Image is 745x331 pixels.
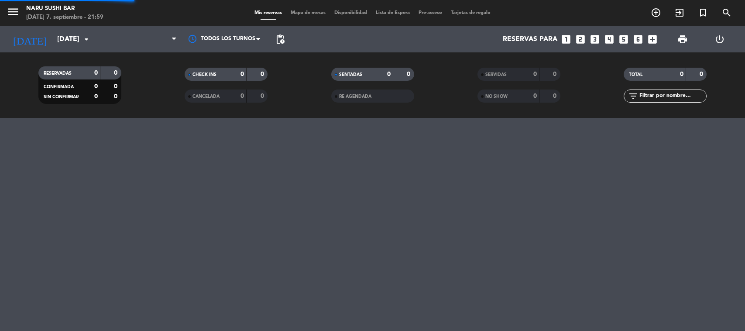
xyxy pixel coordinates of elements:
strong: 0 [114,70,119,76]
span: SERVIDAS [485,72,507,77]
i: looks_two [575,34,586,45]
strong: 0 [240,71,244,77]
span: Lista de Espera [371,10,414,15]
span: Pre-acceso [414,10,446,15]
strong: 0 [553,71,558,77]
i: looks_one [560,34,572,45]
div: NARU Sushi Bar [26,4,103,13]
i: looks_6 [632,34,644,45]
i: exit_to_app [674,7,685,18]
strong: 0 [94,83,98,90]
strong: 0 [700,71,705,77]
button: menu [7,5,20,21]
span: CHECK INS [192,72,216,77]
span: SENTADAS [339,72,362,77]
strong: 0 [94,93,98,100]
span: RE AGENDADA [339,94,371,99]
strong: 0 [114,93,119,100]
input: Filtrar por nombre... [639,91,706,101]
i: arrow_drop_down [81,34,92,45]
span: pending_actions [275,34,285,45]
i: looks_4 [604,34,615,45]
span: Mis reservas [250,10,286,15]
i: filter_list [628,91,639,101]
span: print [677,34,688,45]
span: CANCELADA [192,94,220,99]
strong: 0 [114,83,119,90]
strong: 0 [387,71,391,77]
strong: 0 [407,71,412,77]
i: looks_5 [618,34,629,45]
i: add_circle_outline [651,7,661,18]
span: Disponibilidad [330,10,371,15]
strong: 0 [261,71,266,77]
span: CONFIRMADA [44,85,74,89]
span: Reservas para [503,35,557,44]
strong: 0 [533,93,537,99]
div: [DATE] 7. septiembre - 21:59 [26,13,103,22]
span: TOTAL [629,72,642,77]
strong: 0 [553,93,558,99]
i: search [721,7,732,18]
span: Mapa de mesas [286,10,330,15]
strong: 0 [680,71,683,77]
i: menu [7,5,20,18]
i: add_box [647,34,658,45]
div: LOG OUT [701,26,738,52]
strong: 0 [94,70,98,76]
strong: 0 [533,71,537,77]
span: RESERVADAS [44,71,72,76]
strong: 0 [261,93,266,99]
span: NO SHOW [485,94,508,99]
i: [DATE] [7,30,53,49]
i: looks_3 [589,34,601,45]
i: turned_in_not [698,7,708,18]
strong: 0 [240,93,244,99]
span: SIN CONFIRMAR [44,95,79,99]
span: Tarjetas de regalo [446,10,495,15]
i: power_settings_new [714,34,725,45]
